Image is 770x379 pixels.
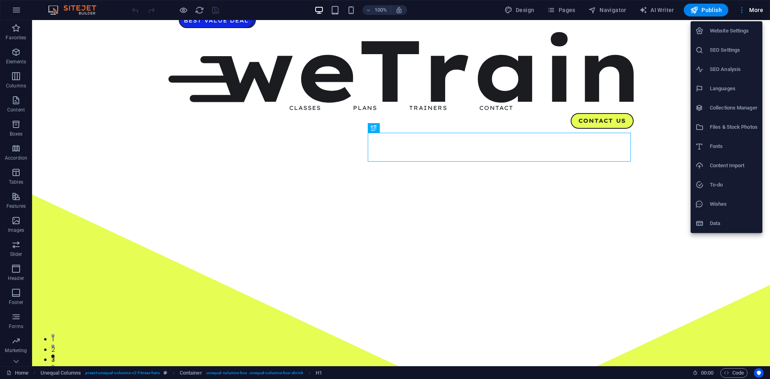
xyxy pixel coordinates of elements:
[710,45,758,55] h6: SEO Settings
[710,142,758,151] h6: Fonts
[710,65,758,74] h6: SEO Analysis
[710,161,758,170] h6: Content Import
[710,84,758,93] h6: Languages
[710,103,758,113] h6: Collections Manager
[710,219,758,228] h6: Data
[710,122,758,132] h6: Files & Stock Photos
[710,26,758,36] h6: Website Settings
[710,199,758,209] h6: Wishes
[710,180,758,190] h6: To-do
